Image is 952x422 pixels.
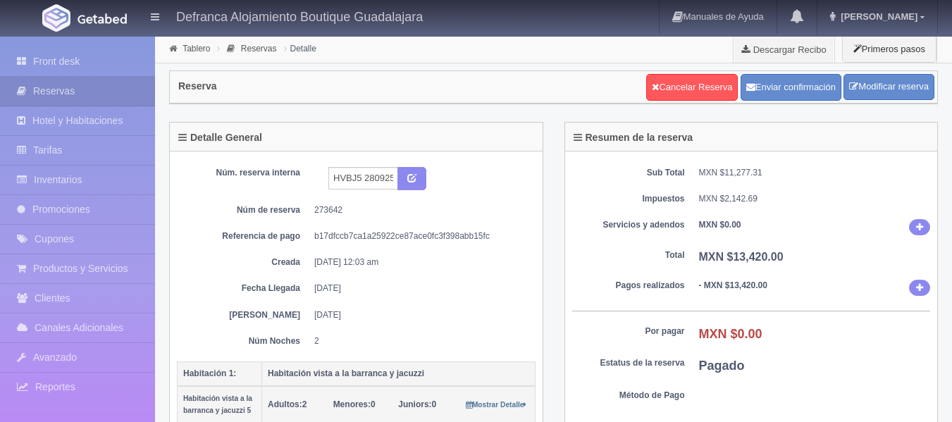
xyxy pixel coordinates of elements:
dt: [PERSON_NAME] [187,309,300,321]
dd: MXN $11,277.31 [699,167,931,179]
dd: MXN $2,142.69 [699,193,931,205]
small: Habitación vista a la barranca y jacuzzi 5 [183,395,252,414]
img: Getabed [42,4,70,32]
b: MXN $0.00 [699,220,741,230]
dd: [DATE] 12:03 am [314,256,525,268]
dt: Núm. reserva interna [187,167,300,179]
dt: Creada [187,256,300,268]
img: Getabed [78,13,127,24]
span: [PERSON_NAME] [837,11,917,22]
b: Habitación 1: [183,368,236,378]
dt: Impuestos [572,193,685,205]
span: 2 [268,399,307,409]
dt: Referencia de pago [187,230,300,242]
dt: Por pagar [572,325,685,337]
dd: b17dfccb7ca1a25922ce87ace0fc3f398abb15fc [314,230,525,242]
small: Mostrar Detalle [466,401,527,409]
a: Modificar reserva [843,74,934,100]
a: Cancelar Reserva [646,74,738,101]
b: MXN $0.00 [699,327,762,341]
b: MXN $13,420.00 [699,251,784,263]
dt: Fecha Llegada [187,283,300,294]
dt: Servicios y adendos [572,219,685,231]
dd: [DATE] [314,283,525,294]
strong: Adultos: [268,399,302,409]
dd: [DATE] [314,309,525,321]
h4: Resumen de la reserva [574,132,693,143]
button: Primeros pasos [842,35,936,63]
dt: Núm de reserva [187,204,300,216]
dt: Total [572,249,685,261]
a: Tablero [183,44,210,54]
a: Reservas [241,44,277,54]
b: Pagado [699,359,745,373]
dt: Estatus de la reserva [572,357,685,369]
dt: Pagos realizados [572,280,685,292]
dd: 273642 [314,204,525,216]
dt: Método de Pago [572,390,685,402]
h4: Defranca Alojamiento Boutique Guadalajara [176,7,423,25]
dt: Núm Noches [187,335,300,347]
th: Habitación vista a la barranca y jacuzzi [262,361,536,386]
a: Descargar Recibo [734,35,834,63]
dd: 2 [314,335,525,347]
li: Detalle [280,42,320,55]
dt: Sub Total [572,167,685,179]
span: 0 [333,399,376,409]
b: - MXN $13,420.00 [699,280,767,290]
h4: Reserva [178,81,217,92]
span: 0 [398,399,436,409]
h4: Detalle General [178,132,262,143]
strong: Menores: [333,399,371,409]
a: Mostrar Detalle [466,399,527,409]
strong: Juniors: [398,399,431,409]
button: Enviar confirmación [741,74,841,101]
